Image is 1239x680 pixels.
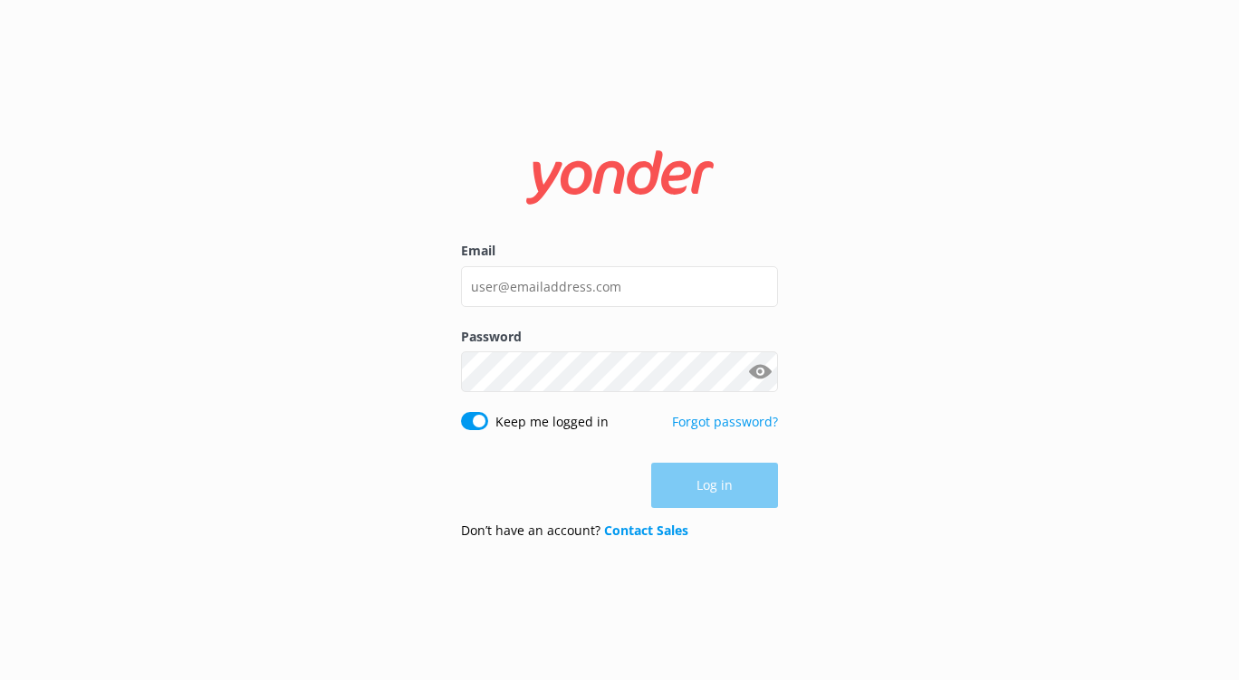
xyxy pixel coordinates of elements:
[495,412,609,432] label: Keep me logged in
[461,266,778,307] input: user@emailaddress.com
[672,413,778,430] a: Forgot password?
[742,354,778,390] button: Show password
[461,241,778,261] label: Email
[461,327,778,347] label: Password
[461,521,688,541] p: Don’t have an account?
[604,522,688,539] a: Contact Sales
